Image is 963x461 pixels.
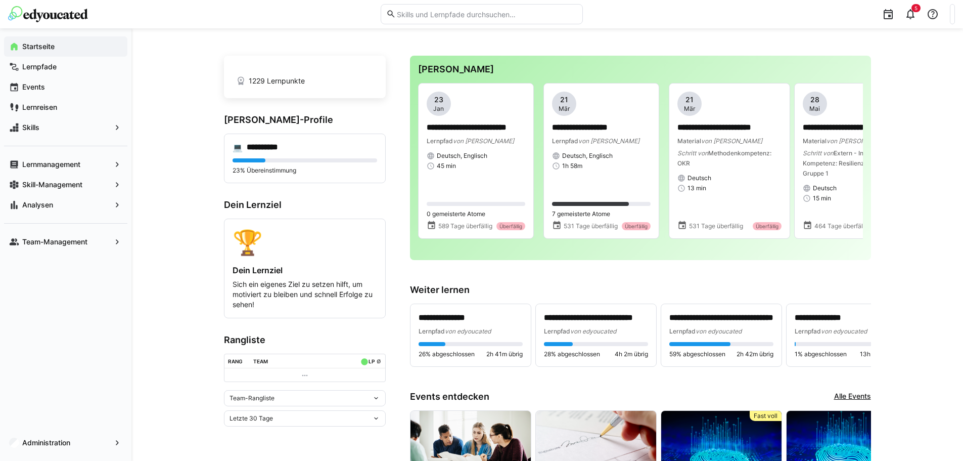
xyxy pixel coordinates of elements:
span: 59% abgeschlossen [669,350,725,358]
span: 1h 58m [562,162,582,170]
span: Schritt von [803,149,834,157]
span: von edyoucated [821,327,867,335]
div: Team [253,358,268,364]
span: 4h 2m übrig [615,350,648,358]
div: Überfällig [622,222,651,230]
span: von edyoucated [570,327,616,335]
div: Rang [228,358,243,364]
h3: Dein Lernziel [224,199,386,211]
span: 7 gemeisterte Atome [552,210,610,218]
span: Deutsch, Englisch [437,152,487,160]
h3: Rangliste [224,334,386,346]
span: Lernpfad [419,327,445,335]
span: 531 Tage überfällig [564,222,618,230]
span: 28% abgeschlossen [544,350,600,358]
a: ø [377,356,381,365]
span: Schritt von [677,149,708,157]
div: 🏆 [233,227,377,257]
span: Extern - Individuelle Kompetenz: Resilienz (Haufe) Gruppe 1 [803,149,892,177]
span: Deutsch [813,184,837,192]
span: von [PERSON_NAME] [701,137,762,145]
span: Deutsch, Englisch [562,152,613,160]
span: 26% abgeschlossen [419,350,475,358]
a: Alle Events [834,391,871,402]
span: 1229 Lernpunkte [249,76,305,86]
span: 464 Tage überfällig [814,222,869,230]
h3: [PERSON_NAME]-Profile [224,114,386,125]
span: 5 [914,5,918,11]
h3: Events entdecken [410,391,489,402]
span: 21 [685,95,694,105]
span: Letzte 30 Tage [230,414,273,423]
span: von edyoucated [696,327,742,335]
h4: Dein Lernziel [233,265,377,275]
div: Überfällig [753,222,782,230]
span: 1% abgeschlossen [795,350,847,358]
span: Fast voll [754,412,777,420]
span: Lernpfad [669,327,696,335]
div: 💻️ [233,142,243,152]
span: 28 [810,95,819,105]
span: 13h 11m übrig [860,350,899,358]
span: Mai [809,105,820,113]
span: 589 Tage überfällig [438,222,492,230]
span: Lernpfad [552,137,578,145]
span: von edyoucated [445,327,491,335]
span: Mär [559,105,570,113]
span: 45 min [437,162,456,170]
span: Methodenkompetenz: OKR [677,149,771,167]
p: 23% Übereinstimmung [233,166,377,175]
span: 15 min [813,194,831,202]
div: Überfällig [496,222,525,230]
span: 2h 42m übrig [737,350,773,358]
span: Mär [684,105,695,113]
span: 23 [434,95,443,105]
h3: Weiter lernen [410,284,871,296]
div: LP [369,358,375,364]
span: Material [677,137,701,145]
input: Skills und Lernpfade durchsuchen… [396,10,577,19]
span: von [PERSON_NAME] [578,137,639,145]
span: Lernpfad [544,327,570,335]
h3: [PERSON_NAME] [418,64,863,75]
span: Deutsch [687,174,711,182]
span: Lernpfad [427,137,453,145]
span: Jan [433,105,444,113]
span: 2h 41m übrig [486,350,523,358]
span: von [PERSON_NAME] [453,137,514,145]
span: Lernpfad [795,327,821,335]
span: von [PERSON_NAME] [827,137,888,145]
span: 13 min [687,184,706,192]
span: Material [803,137,827,145]
p: Sich ein eigenes Ziel zu setzen hilft, um motiviert zu bleiben und schnell Erfolge zu sehen! [233,279,377,310]
span: 0 gemeisterte Atome [427,210,485,218]
span: Team-Rangliste [230,394,274,402]
span: 21 [560,95,568,105]
span: 531 Tage überfällig [689,222,743,230]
